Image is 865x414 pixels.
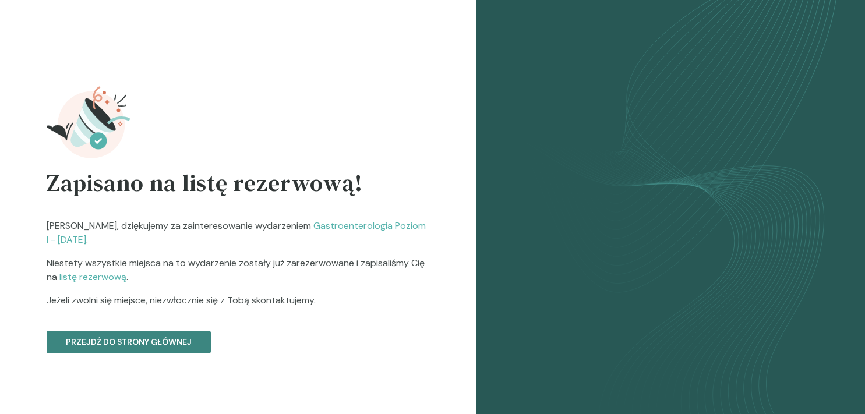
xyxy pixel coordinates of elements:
[47,317,429,353] a: Przejdź do strony głównej
[47,293,429,307] span: Jeżeli zwolni się miejsce, niezwłocznie się z Tobą skontaktujemy.
[47,331,211,353] button: Przejdź do strony głównej
[59,271,126,283] span: listę rezerwową
[47,165,429,210] h3: Zapisano na listę rezerwową!
[66,336,192,348] p: Przejdź do strony głównej
[47,256,429,293] span: Niestety wszystkie miejsca na to wydarzenie zostały już zarezerwowane i zapisaliśmy Cię na .
[47,80,132,165] img: registration_success.svg
[47,220,426,246] span: Gastroenterologia Poziom I - [DATE]
[47,219,429,317] p: [PERSON_NAME] , dziękujemy za zainteresowanie wydarzeniem .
